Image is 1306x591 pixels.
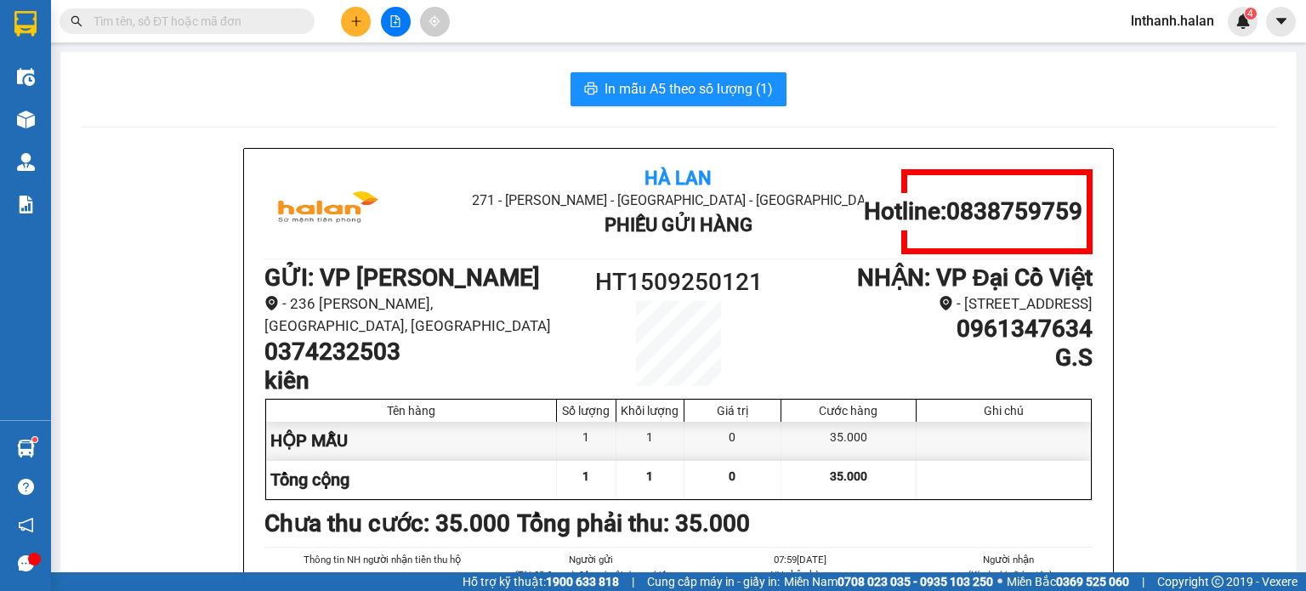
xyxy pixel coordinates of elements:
span: Miền Bắc [1007,572,1129,591]
span: 1 [582,469,589,483]
button: plus [341,7,371,37]
span: plus [350,15,362,27]
div: 0 [684,422,781,460]
span: file-add [389,15,401,27]
span: copyright [1212,576,1224,588]
h1: kiên [264,367,575,395]
img: warehouse-icon [17,153,35,171]
img: logo-vxr [14,11,37,37]
li: - 236 [PERSON_NAME], [GEOGRAPHIC_DATA], [GEOGRAPHIC_DATA] [264,293,575,338]
button: printerIn mẫu A5 theo số lượng (1) [571,72,786,106]
span: In mẫu A5 theo số lượng (1) [605,78,773,99]
b: GỬI : VP [PERSON_NAME] [264,264,540,292]
span: | [1142,572,1144,591]
b: Chưa thu cước : 35.000 [264,509,510,537]
div: Số lượng [561,404,611,418]
span: caret-down [1274,14,1289,29]
span: 35.000 [830,469,867,483]
div: Ghi chú [921,404,1087,418]
span: Tổng cộng [270,469,349,490]
span: search [71,15,82,27]
span: environment [264,296,279,310]
span: 4 [1247,8,1253,20]
span: lnthanh.halan [1117,10,1228,31]
img: logo.jpg [264,169,392,254]
span: Hỗ trợ kỹ thuật: [463,572,619,591]
li: 271 - [PERSON_NAME] - [GEOGRAPHIC_DATA] - [GEOGRAPHIC_DATA] [402,190,954,211]
h1: Hotline: 0838759759 [864,197,1082,226]
div: 1 [616,422,684,460]
li: 07:59[DATE] [716,552,884,567]
span: 0 [729,469,735,483]
strong: 0708 023 035 - 0935 103 250 [838,575,993,588]
img: icon-new-feature [1235,14,1251,29]
img: solution-icon [17,196,35,213]
span: message [18,555,34,571]
span: | [632,572,634,591]
span: question-circle [18,479,34,495]
h1: 0961347634 [782,315,1093,344]
button: caret-down [1266,7,1296,37]
span: Cung cấp máy in - giấy in: [647,572,780,591]
h1: G.S [782,344,1093,372]
b: NHẬN : VP Đại Cồ Việt [857,264,1093,292]
li: Thông tin NH người nhận tiền thu hộ [298,552,467,567]
span: printer [584,82,598,98]
li: Người nhận [925,552,1093,567]
button: file-add [381,7,411,37]
span: aim [429,15,440,27]
sup: 1 [32,437,37,442]
img: warehouse-icon [17,440,35,457]
span: Miền Nam [784,572,993,591]
sup: 4 [1245,8,1257,20]
img: warehouse-icon [17,68,35,86]
div: Giá trị [689,404,776,418]
h1: 0374232503 [264,338,575,367]
div: HỘP MẪU [266,422,557,460]
div: Khối lượng [621,404,679,418]
button: aim [420,7,450,37]
span: environment [939,296,953,310]
strong: 0369 525 060 [1056,575,1129,588]
span: ⚪️ [997,578,1002,585]
strong: 1900 633 818 [546,575,619,588]
li: Người gửi [508,552,676,567]
div: 35.000 [781,422,917,460]
div: Cước hàng [786,404,911,418]
img: warehouse-icon [17,111,35,128]
span: notification [18,517,34,533]
b: Tổng phải thu: 35.000 [517,509,750,537]
div: 1 [557,422,616,460]
li: NV nhận hàng [716,567,884,582]
b: Phiếu Gửi Hàng [605,214,752,236]
input: Tìm tên, số ĐT hoặc mã đơn [94,12,294,31]
div: Tên hàng [270,404,552,418]
i: (Kí và ghi rõ họ tên) [966,569,1051,581]
b: Hà Lan [644,168,712,189]
span: 1 [646,469,653,483]
h1: HT1509250121 [575,264,782,301]
li: - [STREET_ADDRESS] [782,293,1093,315]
